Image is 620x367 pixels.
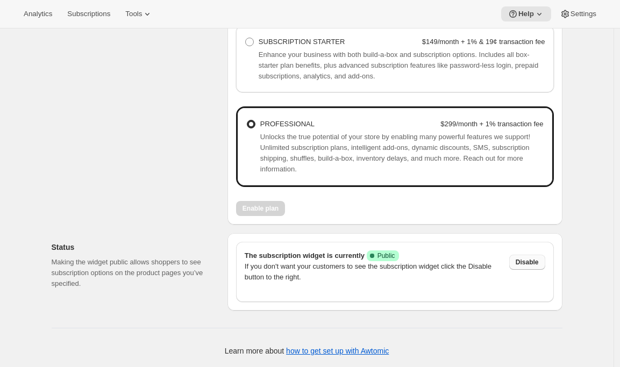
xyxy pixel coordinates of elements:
span: PROFESSIONAL [260,120,315,128]
span: Analytics [24,10,52,18]
span: Subscriptions [67,10,110,18]
span: The subscription widget is currently [245,251,400,260]
p: Learn more about [225,346,389,356]
span: Unlocks the true potential of your store by enabling many powerful features we support! Unlimited... [260,133,530,173]
span: Disable [516,258,539,267]
button: Settings [553,6,603,21]
span: Help [518,10,534,18]
h2: Status [52,242,210,253]
strong: $299/month + 1% transaction fee [440,120,543,128]
button: Help [501,6,551,21]
span: Settings [571,10,596,18]
span: Enhance your business with both build-a-box and subscription options. Includes all box-starter pl... [259,51,538,80]
button: Tools [119,6,159,21]
p: If you don't want your customers to see the subscription widget click the Disable button to the r... [245,261,501,283]
span: Tools [125,10,142,18]
button: Subscriptions [61,6,117,21]
strong: $149/month + 1% & 19¢ transaction fee [422,38,545,46]
span: SUBSCRIPTION STARTER [259,38,345,46]
button: Analytics [17,6,59,21]
p: Making the widget public allows shoppers to see subscription options on the product pages you’ve ... [52,257,210,289]
a: how to get set up with Awtomic [286,347,389,355]
span: Public [377,251,395,260]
